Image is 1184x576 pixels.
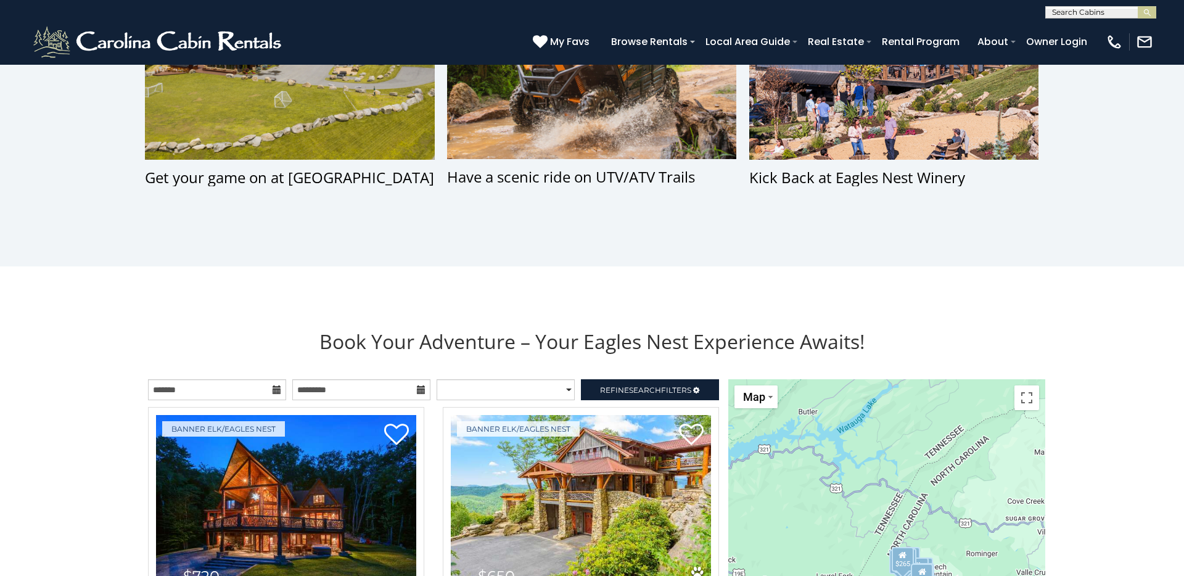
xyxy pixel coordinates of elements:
[162,421,285,437] a: Banner Elk/Eagles Nest
[1020,31,1093,52] a: Owner Login
[889,549,911,574] div: $285
[139,328,1045,355] h1: Book Your Adventure – Your Eagles Nest Experience Awaits!
[891,547,913,572] div: $265
[802,31,870,52] a: Real Estate
[971,31,1014,52] a: About
[734,385,778,408] button: Change map style
[699,31,796,52] a: Local Area Guide
[550,34,590,49] span: My Favs
[1106,33,1123,51] img: phone-regular-white.png
[31,23,287,60] img: White-1-2.png
[600,385,691,395] span: Refine Filters
[457,421,580,437] a: Banner Elk/Eagles Nest
[743,390,765,403] span: Map
[894,548,916,572] div: $305
[876,31,966,52] a: Rental Program
[749,169,1039,186] div: Kick Back at Eagles Nest Winery
[1136,33,1153,51] img: mail-regular-white.png
[145,169,435,186] div: Get your game on at [GEOGRAPHIC_DATA]
[581,379,719,400] a: RefineSearchFilters
[605,31,694,52] a: Browse Rentals
[679,422,704,448] a: Add to favorites
[384,422,409,448] a: Add to favorites
[533,34,593,50] a: My Favs
[1014,385,1039,410] button: Toggle fullscreen view
[447,168,737,186] div: Have a scenic ride on UTV/ATV Trails
[629,385,661,395] span: Search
